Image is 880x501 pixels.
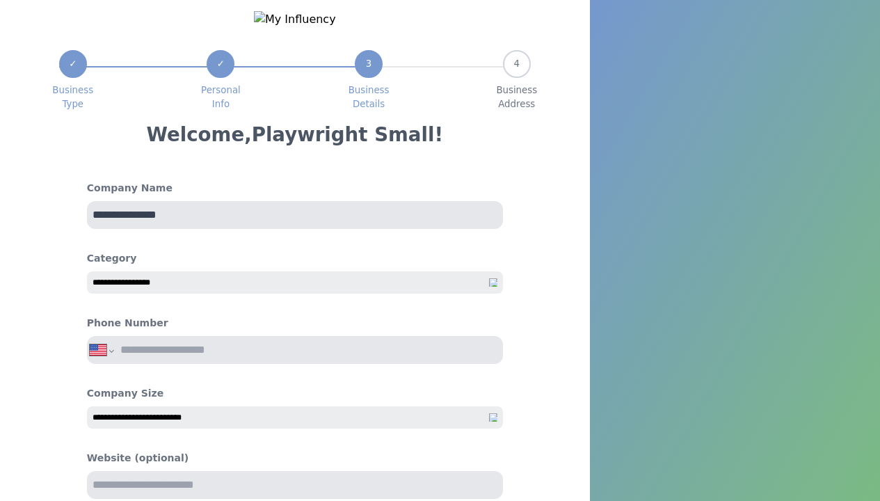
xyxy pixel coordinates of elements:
[87,386,503,401] h4: Company Size
[52,83,93,111] span: Business Type
[207,50,234,78] div: ✓
[496,83,537,111] span: Business Address
[355,50,383,78] div: 3
[201,83,241,111] span: Personal Info
[59,50,87,78] div: ✓
[349,83,390,111] span: Business Details
[254,11,336,28] img: My Influency
[87,451,503,466] h4: Website (optional)
[87,251,503,266] h4: Category
[87,316,168,331] h4: Phone Number
[146,122,443,148] h3: Welcome, Playwright Small !
[503,50,531,78] div: 4
[87,181,503,196] h4: Company Name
